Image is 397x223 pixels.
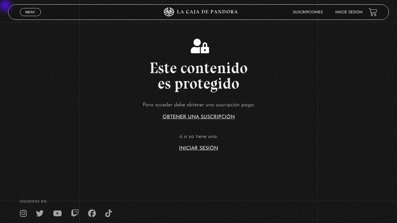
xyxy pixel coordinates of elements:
[25,10,35,14] span: Menu
[20,200,377,203] h4: SÍguenos en:
[335,11,363,14] a: Inicie sesión
[293,11,323,14] a: Suscripciones
[163,115,235,120] a: Obtener una suscripción
[179,146,218,151] a: Iniciar Sesión
[23,15,38,20] span: Cerrar
[369,8,377,16] a: View your shopping cart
